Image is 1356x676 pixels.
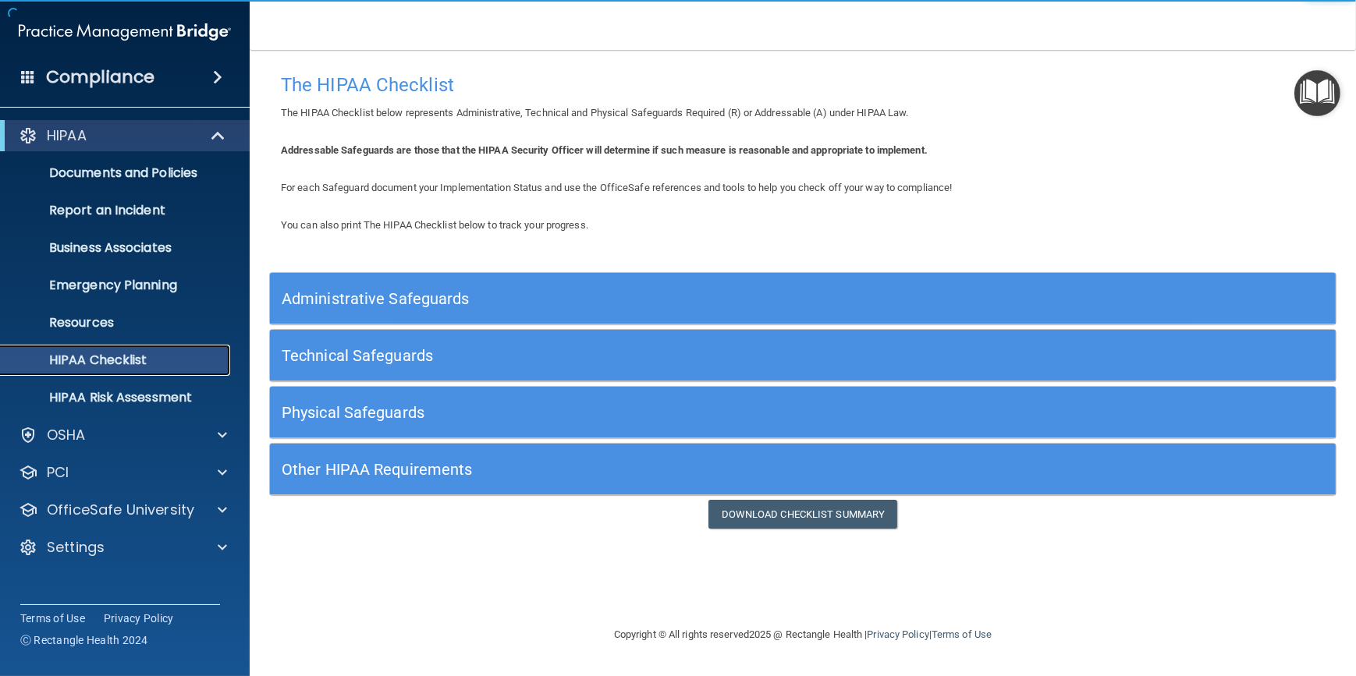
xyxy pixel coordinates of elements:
[20,611,85,626] a: Terms of Use
[10,240,223,256] p: Business Associates
[20,632,148,648] span: Ⓒ Rectangle Health 2024
[47,538,105,557] p: Settings
[10,390,223,405] p: HIPAA Risk Assessment
[46,66,154,88] h4: Compliance
[282,461,1058,478] h5: Other HIPAA Requirements
[47,501,194,519] p: OfficeSafe University
[282,404,1058,421] h5: Physical Safeguards
[19,463,227,482] a: PCI
[19,501,227,519] a: OfficeSafe University
[281,219,588,231] span: You can also print The HIPAA Checklist below to track your progress.
[19,426,227,444] a: OSHA
[867,628,928,640] a: Privacy Policy
[19,126,226,145] a: HIPAA
[282,290,1058,307] h5: Administrative Safeguards
[10,352,223,368] p: HIPAA Checklist
[281,182,952,193] span: For each Safeguard document your Implementation Status and use the OfficeSafe references and tool...
[932,628,992,640] a: Terms of Use
[281,75,1325,95] h4: The HIPAA Checklist
[47,426,86,444] p: OSHA
[281,107,909,119] span: The HIPAA Checklist below represents Administrative, Technical and Physical Safeguards Required (...
[10,315,223,331] p: Resources
[47,126,87,145] p: HIPAA
[10,203,223,218] p: Report an Incident
[708,500,898,529] a: Download Checklist Summary
[1294,70,1340,116] button: Open Resource Center
[518,610,1088,660] div: Copyright © All rights reserved 2025 @ Rectangle Health | |
[282,347,1058,364] h5: Technical Safeguards
[104,611,174,626] a: Privacy Policy
[10,278,223,293] p: Emergency Planning
[47,463,69,482] p: PCI
[19,16,231,48] img: PMB logo
[10,165,223,181] p: Documents and Policies
[19,538,227,557] a: Settings
[281,144,928,156] b: Addressable Safeguards are those that the HIPAA Security Officer will determine if such measure i...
